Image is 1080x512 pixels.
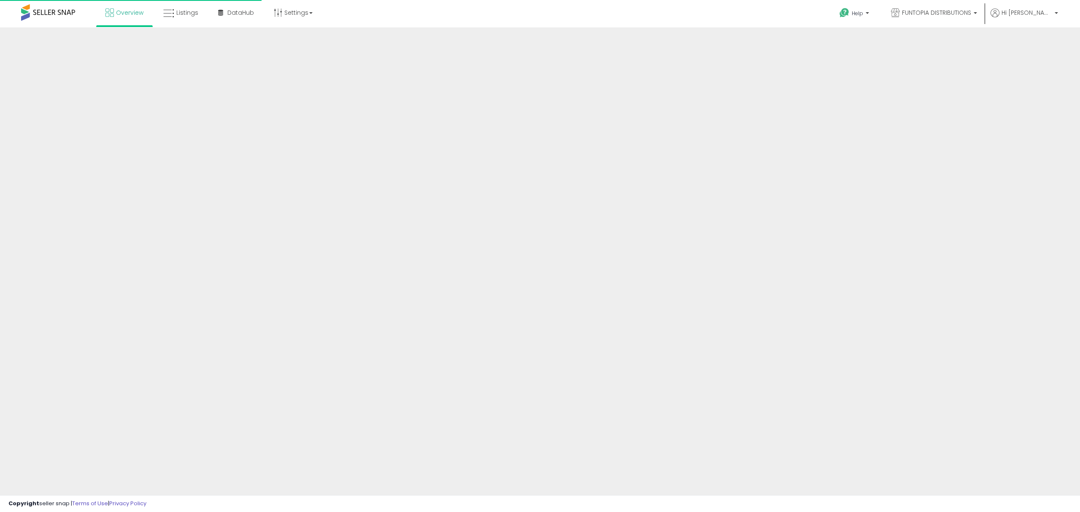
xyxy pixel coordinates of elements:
[1002,8,1052,17] span: Hi [PERSON_NAME]
[991,8,1058,27] a: Hi [PERSON_NAME]
[902,8,971,17] span: FUNTOPIA DISTRIBUTIONS
[176,8,198,17] span: Listings
[227,8,254,17] span: DataHub
[833,1,877,27] a: Help
[852,10,863,17] span: Help
[116,8,143,17] span: Overview
[839,8,850,18] i: Get Help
